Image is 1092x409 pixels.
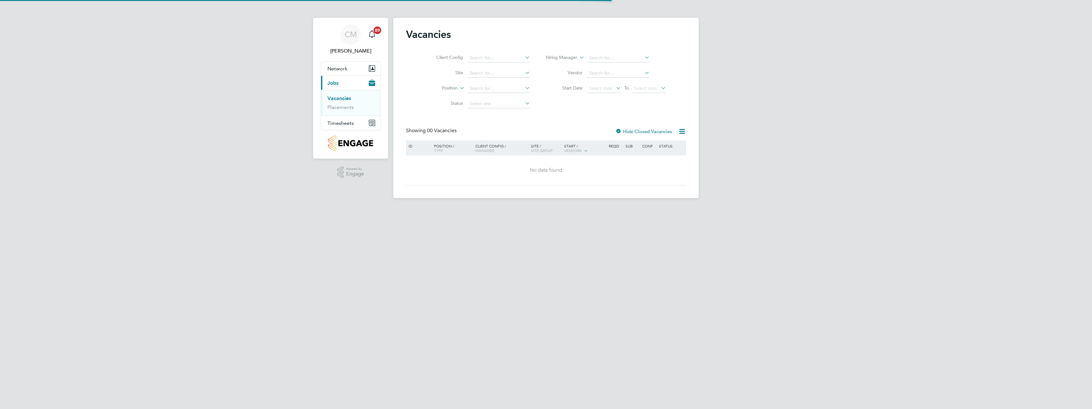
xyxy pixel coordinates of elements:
input: Search for... [467,54,530,62]
label: Vendor [546,70,583,75]
label: Position [421,85,458,91]
span: Manager [475,148,494,153]
input: Search for... [587,69,650,78]
button: Network [321,61,380,75]
div: Status [657,140,685,151]
div: Position / [429,140,474,156]
span: Calum Madden [321,47,381,55]
input: Search for... [587,54,650,62]
div: Sub [624,140,640,151]
input: Search for... [467,84,530,93]
label: Hiring Manager [541,54,577,61]
a: Powered byEngage [337,166,364,178]
label: Status [426,100,463,106]
div: Site / [529,140,563,156]
span: Jobs [327,80,339,86]
span: Timesheets [327,120,354,126]
h2: Vacancies [406,28,451,41]
span: 20 [374,26,381,34]
span: Powered by [346,166,364,172]
span: Engage [346,171,364,177]
input: Select one [467,99,530,108]
span: To [622,84,631,92]
div: No data found [407,167,685,174]
button: Jobs [321,76,380,90]
span: Site Group [531,148,553,153]
span: Select date [589,85,612,91]
a: Vacancies [327,95,351,101]
span: Vendors [564,148,582,153]
div: Reqd [607,140,624,151]
div: Start / [563,140,607,156]
a: Placements [327,104,354,110]
span: CM [345,30,357,39]
div: ID [407,140,429,151]
span: 00 Vacancies [427,127,457,134]
button: Timesheets [321,116,380,130]
label: Hide Closed Vacancies [615,128,672,134]
span: Network [327,66,347,72]
span: Type [434,148,443,153]
input: Search for... [467,69,530,78]
a: Go to home page [321,135,381,151]
a: CM[PERSON_NAME] [321,24,381,55]
div: Client Config / [474,140,529,156]
label: Start Date [546,85,583,91]
div: Showing [406,127,458,134]
a: 20 [366,24,378,45]
nav: Main navigation [313,18,388,159]
label: Site [426,70,463,75]
img: countryside-properties-logo-retina.png [328,135,373,151]
div: Conf [640,140,657,151]
div: Jobs [321,90,380,116]
span: Select date [634,85,657,91]
label: Client Config [426,54,463,60]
